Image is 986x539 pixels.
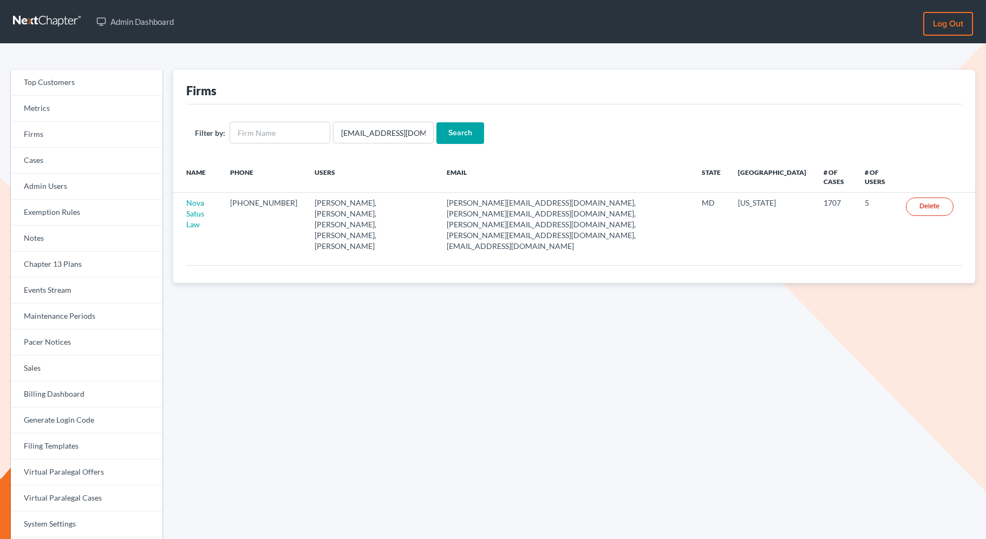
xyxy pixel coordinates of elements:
a: Generate Login Code [11,407,162,433]
th: # of Users [856,161,897,193]
td: [PHONE_NUMBER] [221,193,306,257]
a: Billing Dashboard [11,382,162,407]
a: Log out [923,12,973,36]
a: Notes [11,226,162,252]
th: State [693,161,729,193]
a: Pacer Notices [11,330,162,356]
a: Virtual Paralegal Cases [11,485,162,511]
a: Metrics [11,96,162,122]
td: [PERSON_NAME], [PERSON_NAME], [PERSON_NAME], [PERSON_NAME], [PERSON_NAME] [306,193,438,257]
a: Maintenance Periods [11,304,162,330]
input: Firm Name [230,122,330,143]
input: Search [436,122,484,144]
th: # of Cases [815,161,856,193]
a: Admin Dashboard [91,12,179,31]
a: Exemption Rules [11,200,162,226]
td: MD [693,193,729,257]
td: 5 [856,193,897,257]
th: [GEOGRAPHIC_DATA] [729,161,815,193]
a: Admin Users [11,174,162,200]
a: Delete [906,198,954,216]
a: Nova Satus Law [186,198,204,229]
td: [PERSON_NAME][EMAIL_ADDRESS][DOMAIN_NAME], [PERSON_NAME][EMAIL_ADDRESS][DOMAIN_NAME], [PERSON_NAM... [438,193,693,257]
a: Cases [11,148,162,174]
a: Sales [11,356,162,382]
a: System Settings [11,511,162,537]
input: Users [333,122,434,143]
a: Chapter 13 Plans [11,252,162,278]
td: 1707 [815,193,856,257]
div: Firms [186,83,217,98]
a: Events Stream [11,278,162,304]
td: [US_STATE] [729,193,815,257]
a: Filing Templates [11,433,162,459]
a: Virtual Paralegal Offers [11,459,162,485]
a: Firms [11,122,162,148]
th: Phone [221,161,306,193]
th: Name [173,161,221,193]
th: Users [306,161,438,193]
th: Email [438,161,693,193]
a: Top Customers [11,70,162,96]
label: Filter by: [195,127,225,139]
